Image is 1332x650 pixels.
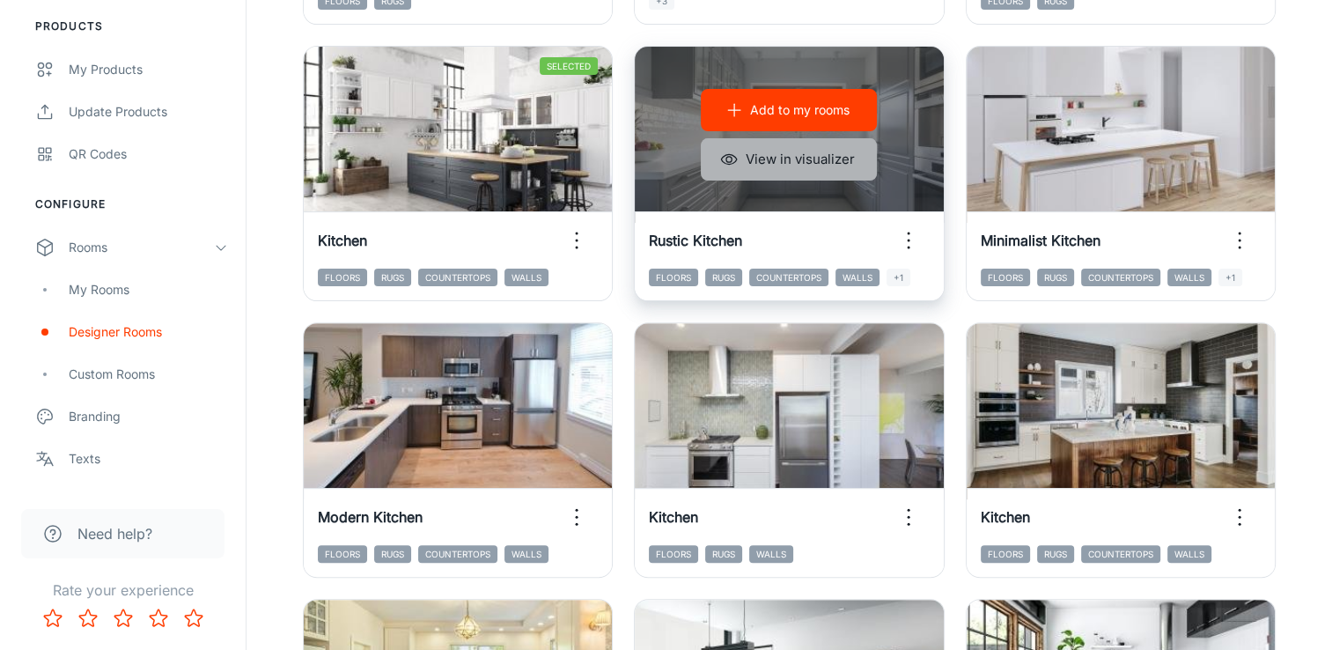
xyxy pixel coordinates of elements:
button: Rate 5 star [176,601,211,636]
div: Texts [69,449,228,469]
span: Need help? [77,523,152,544]
span: +1 [1218,269,1242,286]
span: Floors [649,545,698,563]
button: Rate 4 star [141,601,176,636]
span: Walls [835,269,879,286]
span: Rugs [705,545,742,563]
span: Walls [749,545,793,563]
div: Custom Rooms [69,365,228,384]
span: Walls [1167,269,1211,286]
span: Floors [981,269,1030,286]
span: Rugs [374,545,411,563]
span: Rugs [1037,269,1074,286]
span: Walls [504,269,548,286]
h6: Rustic Kitchen [649,230,742,251]
span: Floors [318,269,367,286]
span: Floors [981,545,1030,563]
button: Rate 1 star [35,601,70,636]
div: Update Products [69,102,228,122]
span: Countertops [1081,269,1160,286]
span: Rugs [705,269,742,286]
h6: Kitchen [318,230,367,251]
button: View in visualizer [701,138,877,181]
span: Rugs [1037,545,1074,563]
button: Rate 2 star [70,601,106,636]
p: Add to my rooms [750,100,850,120]
span: Floors [318,545,367,563]
span: Floors [649,269,698,286]
h6: Kitchen [981,506,1030,528]
span: Countertops [418,545,497,563]
span: Selected [540,57,598,75]
button: Add to my rooms [701,89,877,131]
div: Rooms [69,238,214,257]
h6: Minimalist Kitchen [981,230,1100,251]
span: Rugs [374,269,411,286]
span: Walls [1167,545,1211,563]
span: Countertops [1081,545,1160,563]
button: Rate 3 star [106,601,141,636]
span: Countertops [418,269,497,286]
span: +1 [887,269,910,286]
div: QR Codes [69,144,228,164]
span: Countertops [749,269,828,286]
div: My Rooms [69,280,228,299]
h6: Kitchen [649,506,698,528]
span: Walls [504,545,548,563]
h6: Modern Kitchen [318,506,423,528]
p: Rate your experience [14,580,232,601]
div: My Products [69,60,228,79]
div: Branding [69,407,228,426]
div: Designer Rooms [69,322,228,342]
